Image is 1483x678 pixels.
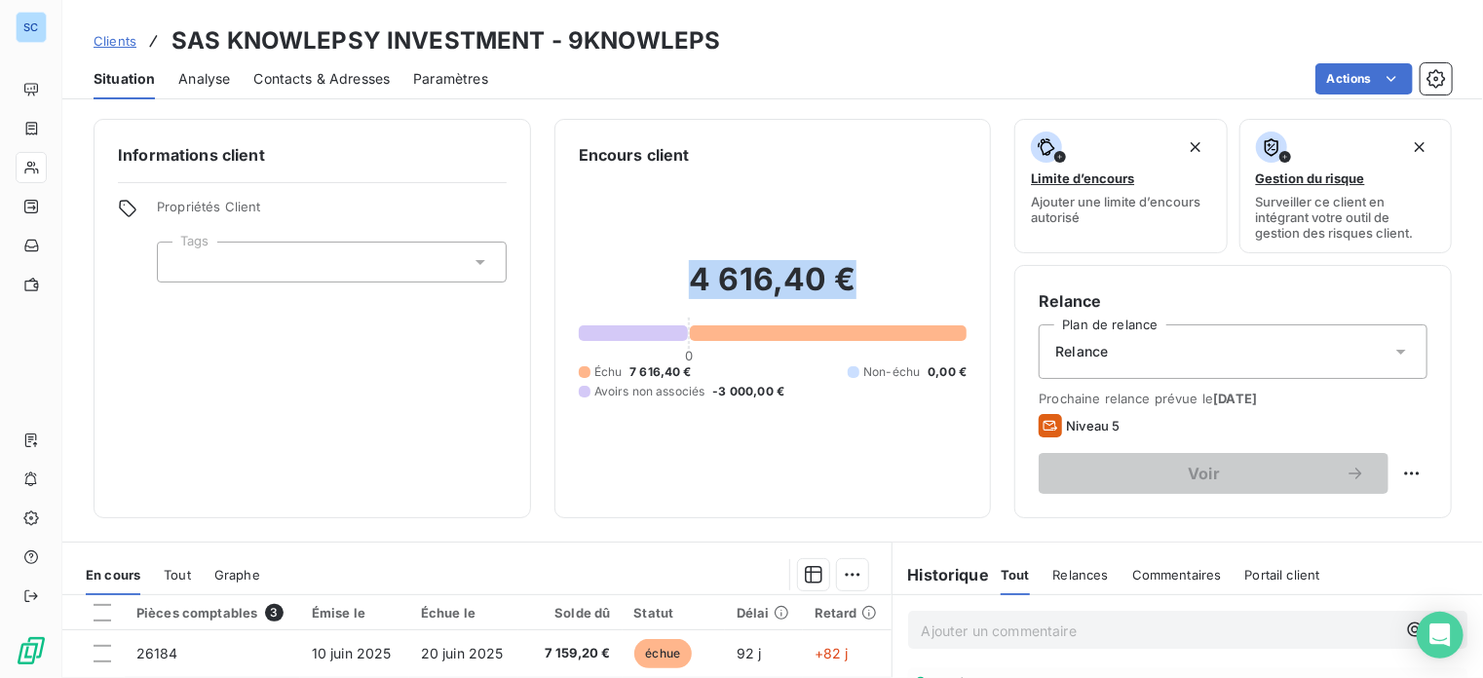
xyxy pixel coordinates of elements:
[164,567,191,583] span: Tout
[1417,612,1464,659] div: Open Intercom Messenger
[1001,567,1030,583] span: Tout
[530,644,611,663] span: 7 159,20 €
[685,348,693,363] span: 0
[1055,342,1108,361] span: Relance
[634,639,693,668] span: échue
[594,383,705,400] span: Avoirs non associés
[634,605,713,621] div: Statut
[579,260,968,319] h2: 4 616,40 €
[815,605,880,621] div: Retard
[1315,63,1413,94] button: Actions
[265,604,283,621] span: 3
[863,363,920,381] span: Non-échu
[16,635,47,666] img: Logo LeanPay
[136,604,288,621] div: Pièces comptables
[421,645,504,661] span: 20 juin 2025
[86,567,140,583] span: En cours
[312,605,398,621] div: Émise le
[1039,453,1388,494] button: Voir
[1053,567,1109,583] span: Relances
[1062,466,1346,481] span: Voir
[737,605,791,621] div: Délai
[1213,391,1257,406] span: [DATE]
[1014,119,1227,253] button: Limite d’encoursAjouter une limite d’encours autorisé
[1039,289,1427,313] h6: Relance
[178,69,230,89] span: Analyse
[94,31,136,51] a: Clients
[94,69,155,89] span: Situation
[737,645,762,661] span: 92 j
[893,563,990,586] h6: Historique
[421,605,507,621] div: Échue le
[173,253,189,271] input: Ajouter une valeur
[1245,567,1320,583] span: Portail client
[1066,418,1120,433] span: Niveau 5
[594,363,623,381] span: Échu
[629,363,692,381] span: 7 616,40 €
[1256,194,1435,241] span: Surveiller ce client en intégrant votre outil de gestion des risques client.
[413,69,488,89] span: Paramètres
[94,33,136,49] span: Clients
[815,645,849,661] span: +82 j
[312,645,392,661] span: 10 juin 2025
[928,363,967,381] span: 0,00 €
[1031,194,1210,225] span: Ajouter une limite d’encours autorisé
[1256,170,1365,186] span: Gestion du risque
[1039,391,1427,406] span: Prochaine relance prévue le
[171,23,720,58] h3: SAS KNOWLEPSY INVESTMENT - 9KNOWLEPS
[16,12,47,43] div: SC
[214,567,260,583] span: Graphe
[579,143,690,167] h6: Encours client
[1239,119,1452,253] button: Gestion du risqueSurveiller ce client en intégrant votre outil de gestion des risques client.
[713,383,785,400] span: -3 000,00 €
[1031,170,1134,186] span: Limite d’encours
[118,143,507,167] h6: Informations client
[1132,567,1222,583] span: Commentaires
[253,69,390,89] span: Contacts & Adresses
[136,645,178,661] span: 26184
[530,605,611,621] div: Solde dû
[157,199,507,226] span: Propriétés Client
